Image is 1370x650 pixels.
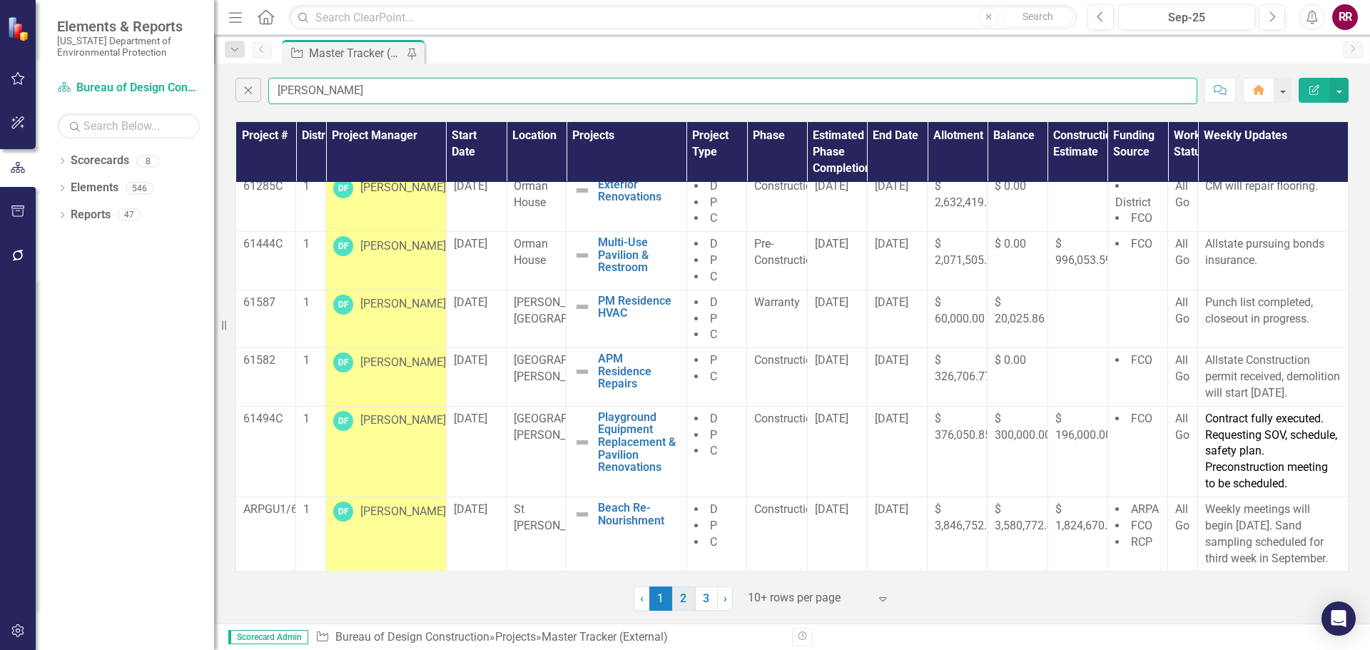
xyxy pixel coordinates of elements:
td: Double-Click to Edit [928,497,988,572]
td: Double-Click to Edit [988,290,1047,348]
div: DF [333,502,353,522]
td: Double-Click to Edit Right Click for Context Menu [567,348,687,407]
span: 1 [649,586,672,611]
td: Double-Click to Edit [928,348,988,407]
span: FCO [1131,353,1152,367]
td: Double-Click to Edit [686,232,746,290]
td: Double-Click to Edit [1047,406,1107,497]
td: Double-Click to Edit [988,348,1047,407]
td: Double-Click to Edit [988,232,1047,290]
span: $ 2,632,419.62 [935,179,1000,209]
span: [GEOGRAPHIC_DATA][PERSON_NAME] [514,353,621,383]
span: [DATE] [815,179,848,193]
span: P [710,353,717,367]
span: [DATE] [875,412,908,425]
td: Double-Click to Edit [507,348,567,407]
input: Search ClearPoint... [289,5,1077,30]
td: Double-Click to Edit Right Click for Context Menu [567,173,687,232]
td: Double-Click to Edit [1107,406,1167,497]
td: Double-Click to Edit [686,348,746,407]
span: 1 [303,353,310,367]
span: $ 326,706.77 [935,353,991,383]
td: Double-Click to Edit [296,348,326,407]
span: Construction [754,179,818,193]
td: Double-Click to Edit [1198,173,1349,232]
span: 1 [303,237,310,250]
span: RCP [1131,535,1152,549]
p: 61444C [243,236,288,253]
button: RR [1332,4,1358,30]
td: Double-Click to Edit [296,173,326,232]
div: [PERSON_NAME] [360,180,446,196]
td: Double-Click to Edit [1107,348,1167,407]
a: Scorecards [71,153,129,169]
span: [PERSON_NAME][GEOGRAPHIC_DATA] [514,295,621,325]
span: Construction [754,353,818,367]
a: Bureau of Design Construction [57,80,200,96]
input: Find in Master Tracker (External)... [268,78,1197,104]
td: Double-Click to Edit [1168,232,1198,290]
td: Double-Click to Edit [296,290,326,348]
p: Allstate Construction permit received, demolition will start [DATE]. [1205,352,1341,402]
td: Double-Click to Edit [326,232,447,290]
span: FCO [1131,412,1152,425]
a: Bureau of Design Construction [335,630,489,644]
div: DF [333,411,353,431]
img: Not Defined [574,434,591,451]
td: Double-Click to Edit [686,406,746,497]
div: Open Intercom Messenger [1321,601,1356,636]
div: 47 [118,209,141,221]
span: $ 20,025.86 [995,295,1045,325]
td: Double-Click to Edit [807,173,867,232]
span: All Go [1175,412,1189,442]
span: 1 [303,502,310,516]
td: Double-Click to Edit [236,406,296,497]
td: Double-Click to Edit [296,497,326,572]
td: Double-Click to Edit [747,497,807,572]
td: Double-Click to Edit [1198,348,1349,407]
td: Double-Click to Edit [1168,497,1198,572]
span: Warranty [754,295,800,309]
div: 546 [126,182,153,194]
td: Double-Click to Edit [326,348,447,407]
a: Exterior Renovations [598,178,679,203]
td: Double-Click to Edit [1168,173,1198,232]
td: Double-Click to Edit [928,406,988,497]
span: [DATE] [815,502,848,516]
td: Double-Click to Edit [1047,232,1107,290]
td: Double-Click to Edit [296,406,326,497]
td: Double-Click to Edit [446,290,506,348]
div: [PERSON_NAME] [360,355,446,371]
td: Double-Click to Edit [747,348,807,407]
td: Double-Click to Edit [507,497,567,572]
td: Double-Click to Edit [1198,497,1349,572]
p: Allstate pursuing bonds insurance. [1205,236,1341,269]
td: Double-Click to Edit [446,406,506,497]
img: Not Defined [574,247,591,264]
span: Elements & Reports [57,18,200,35]
img: ClearPoint Strategy [7,16,32,41]
img: Not Defined [574,182,591,199]
p: 61582 [243,352,288,369]
span: [DATE] [815,237,848,250]
img: Not Defined [574,298,591,315]
td: Double-Click to Edit [988,406,1047,497]
td: Double-Click to Edit [867,173,927,232]
span: [DATE] [875,295,908,309]
td: Double-Click to Edit [1107,173,1167,232]
td: Double-Click to Edit [507,290,567,348]
td: Double-Click to Edit [1168,348,1198,407]
td: Double-Click to Edit [1198,406,1349,497]
td: Double-Click to Edit [1198,290,1349,348]
a: Playground Equipment Replacement & Pavilion Renovations [598,411,679,474]
td: Double-Click to Edit [988,497,1047,572]
td: Double-Click to Edit [1047,290,1107,348]
td: Double-Click to Edit [867,290,927,348]
td: Double-Click to Edit [807,232,867,290]
span: C [710,535,717,549]
span: FCO [1131,519,1152,532]
span: Construction [754,412,818,425]
span: $ 3,580,772.46 [995,502,1060,532]
span: C [710,444,717,457]
div: [PERSON_NAME] [360,504,446,520]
